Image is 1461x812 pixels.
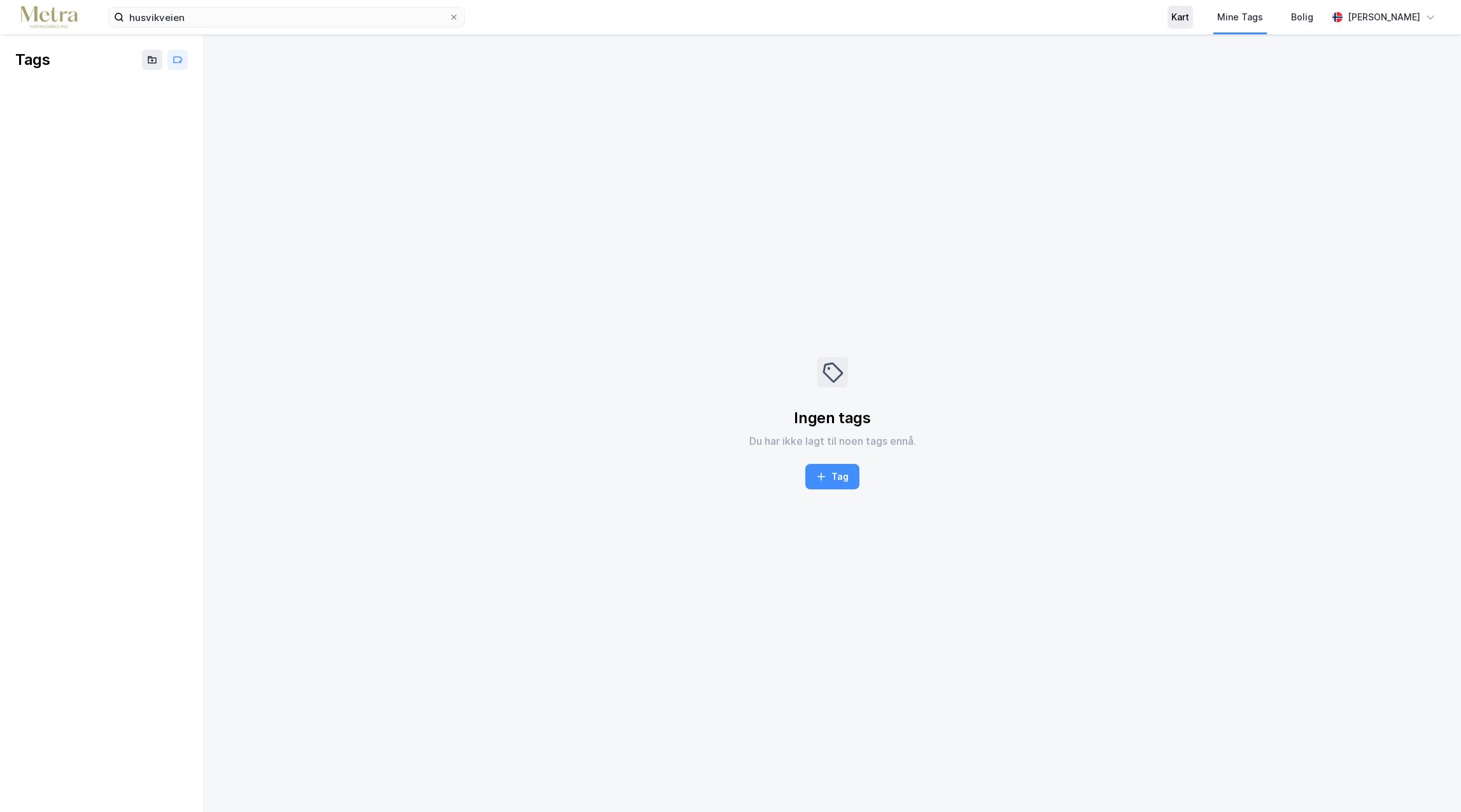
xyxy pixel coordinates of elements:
[794,408,870,428] div: Ingen tags
[805,464,859,489] button: Tag
[1397,751,1461,812] div: Kontrollprogram for chat
[1397,751,1461,812] iframe: Chat Widget
[15,50,50,70] div: Tags
[1291,10,1313,25] div: Bolig
[20,6,78,29] img: metra-logo.256734c3b2bbffee19d4.png
[1348,10,1420,25] div: [PERSON_NAME]
[124,8,449,27] input: Søk på adresse, matrikkel, gårdeiere, leietakere eller personer
[1217,10,1263,25] div: Mine Tags
[1171,10,1189,25] div: Kart
[749,433,916,449] div: Du har ikke lagt til noen tags ennå.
